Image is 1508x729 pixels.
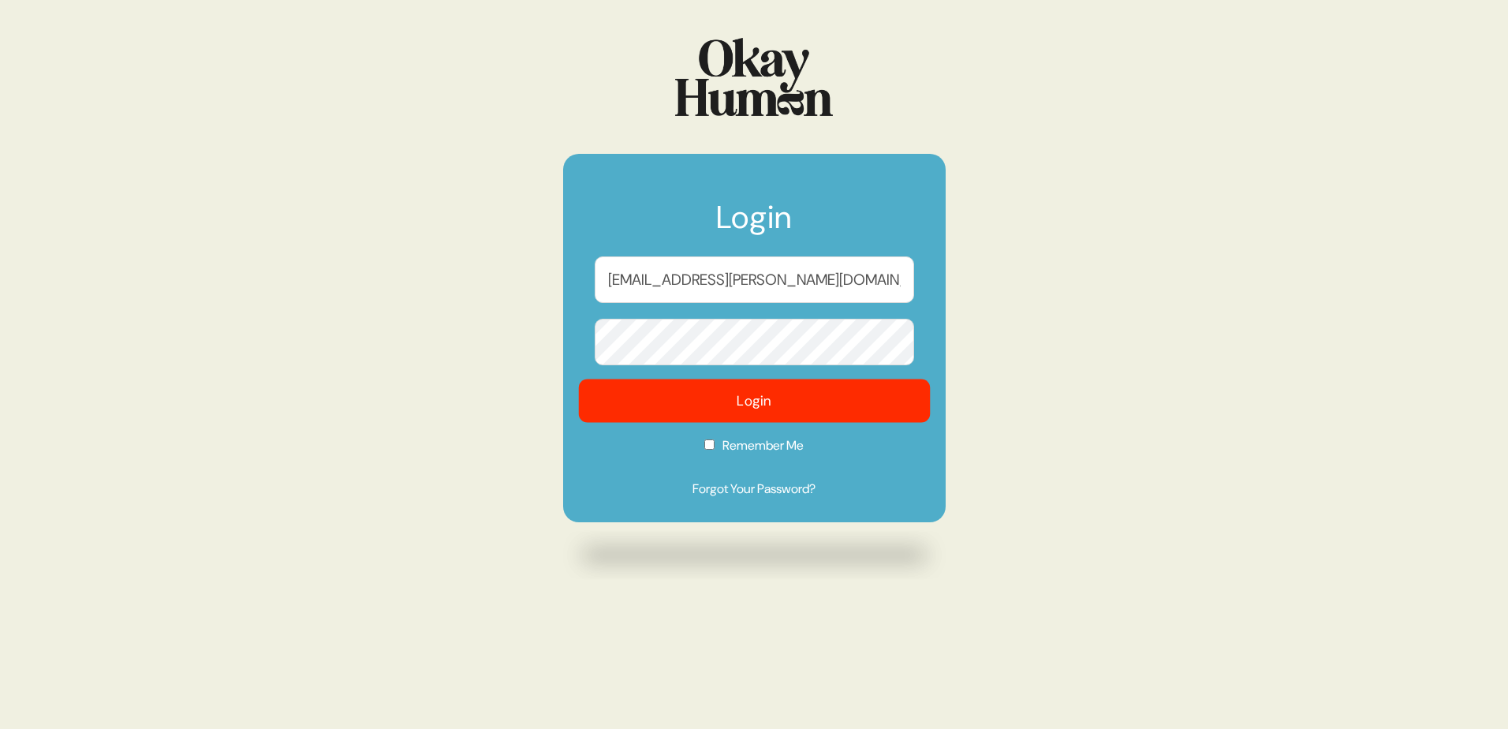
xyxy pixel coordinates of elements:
h1: Login [595,201,914,249]
img: Logo [675,38,833,116]
img: Drop shadow [563,530,946,580]
a: Forgot Your Password? [595,480,914,499]
label: Remember Me [595,436,914,465]
input: Email [595,256,914,303]
input: Remember Me [704,439,715,450]
button: Login [578,379,930,423]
